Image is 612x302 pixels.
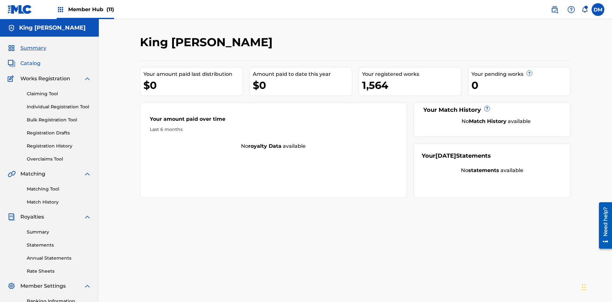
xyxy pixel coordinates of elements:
[580,271,612,302] iframe: Chat Widget
[143,78,243,92] div: $0
[484,106,490,111] span: ?
[8,60,15,67] img: Catalog
[27,90,91,97] a: Claiming Tool
[19,24,86,32] h5: King McTesterson
[8,60,40,67] a: CatalogCatalog
[582,278,586,297] div: Drag
[106,6,114,12] span: (11)
[527,71,532,76] span: ?
[592,3,604,16] div: User Menu
[567,6,575,13] img: help
[84,282,91,290] img: expand
[468,167,499,173] strong: statements
[253,78,352,92] div: $0
[8,44,46,52] a: SummarySummary
[27,199,91,205] a: Match History
[27,229,91,235] a: Summary
[20,75,70,83] span: Works Registration
[548,3,561,16] a: Public Search
[57,6,64,13] img: Top Rightsholders
[8,170,16,178] img: Matching
[435,152,456,159] span: [DATE]
[140,35,276,49] h2: King [PERSON_NAME]
[20,213,44,221] span: Royalties
[84,75,91,83] img: expand
[8,282,15,290] img: Member Settings
[20,60,40,67] span: Catalog
[84,170,91,178] img: expand
[27,117,91,123] a: Bulk Registration Tool
[253,70,352,78] div: Amount paid to date this year
[150,115,397,126] div: Your amount paid over time
[27,130,91,136] a: Registration Drafts
[8,24,15,32] img: Accounts
[8,213,15,221] img: Royalties
[84,213,91,221] img: expand
[20,170,45,178] span: Matching
[143,70,243,78] div: Your amount paid last distribution
[471,78,571,92] div: 0
[68,6,114,13] span: Member Hub
[140,142,407,150] div: No available
[565,3,578,16] div: Help
[27,143,91,149] a: Registration History
[362,78,461,92] div: 1,564
[8,44,15,52] img: Summary
[20,282,66,290] span: Member Settings
[248,143,281,149] strong: royalty data
[27,255,91,262] a: Annual Statements
[551,6,558,13] img: search
[20,44,46,52] span: Summary
[8,75,16,83] img: Works Registration
[422,152,491,160] div: Your Statements
[8,5,32,14] img: MLC Logo
[27,186,91,192] a: Matching Tool
[594,200,612,252] iframe: Resource Center
[422,106,563,114] div: Your Match History
[422,167,563,174] div: No available
[27,104,91,110] a: Individual Registration Tool
[471,70,571,78] div: Your pending works
[581,6,588,13] div: Notifications
[362,70,461,78] div: Your registered works
[430,118,563,125] div: No available
[27,268,91,275] a: Rate Sheets
[469,118,506,124] strong: Match History
[27,242,91,248] a: Statements
[27,156,91,162] a: Overclaims Tool
[150,126,397,133] div: Last 6 months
